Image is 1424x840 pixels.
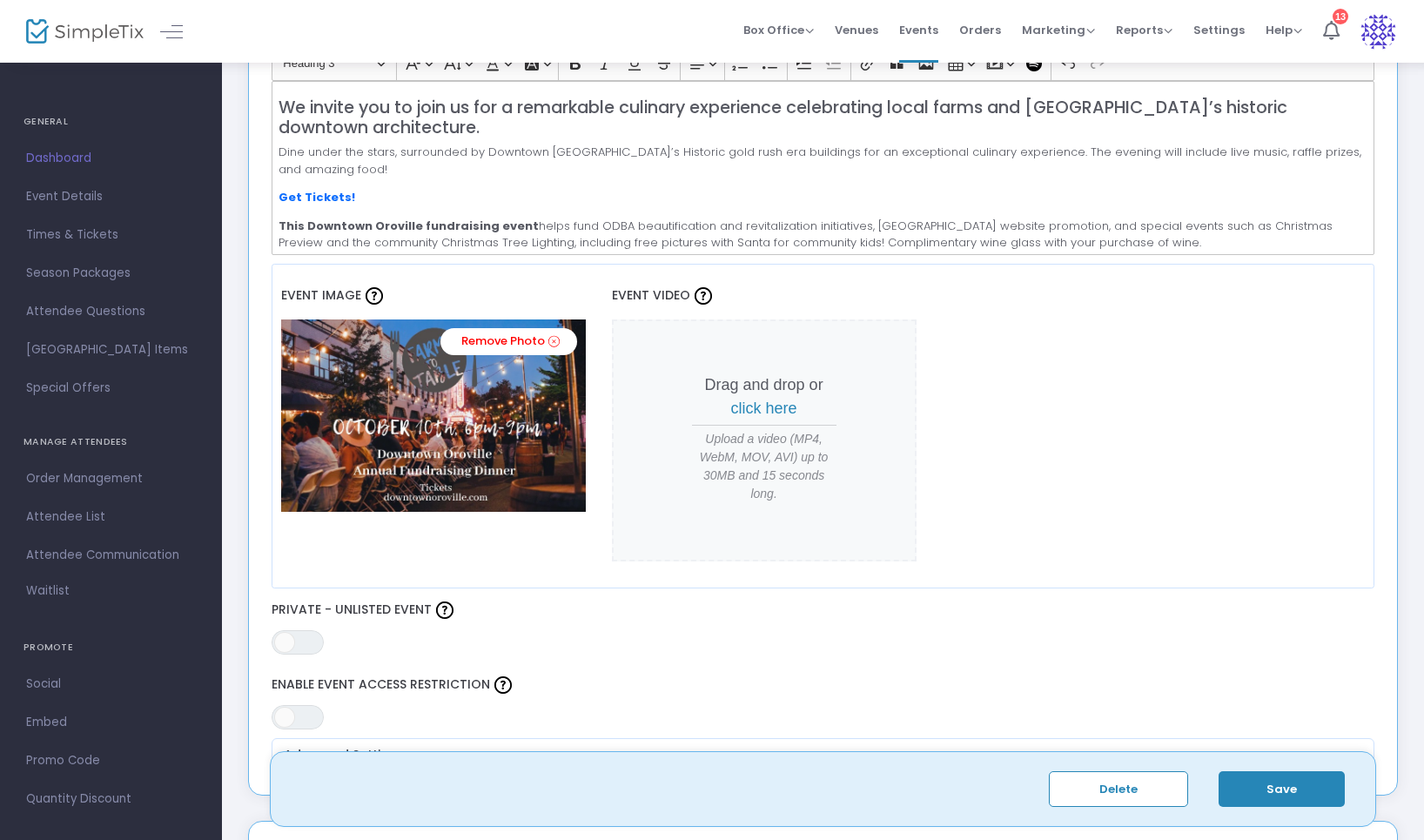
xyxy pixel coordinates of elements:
[24,104,198,139] h4: GENERAL
[26,185,196,208] span: Event Details
[695,287,712,305] img: question-mark
[1266,22,1302,38] span: Help
[26,506,196,528] span: Attendee List
[26,262,196,285] span: Season Packages
[26,467,196,490] span: Order Management
[24,425,198,460] h4: MANAGE ATTENDEES
[835,8,878,52] span: Venues
[275,50,393,77] button: Heading 3
[272,81,1375,255] div: Rich Text Editor, main
[279,218,539,234] strong: This Downtown Oroville fundraising event
[899,8,938,52] span: Events
[1049,771,1188,807] button: Delete
[279,144,1367,178] p: Dine under the stars, surrounded by Downtown [GEOGRAPHIC_DATA]’s Historic gold rush era buildings...
[281,319,586,511] img: FARMTOTABLEOct-10Website.jpg
[366,287,383,305] img: question-mark
[1022,22,1095,38] span: Marketing
[1193,8,1245,52] span: Settings
[26,147,196,170] span: Dashboard
[692,430,836,503] span: Upload a video (MP4, WebM, MOV, AVI) up to 30MB and 15 seconds long.
[26,673,196,696] span: Social
[1219,771,1345,807] button: Save
[281,286,361,304] span: Event Image
[612,286,690,304] span: Event Video
[26,788,196,810] span: Quantity Discount
[731,400,797,417] span: click here
[26,377,196,400] span: Special Offers
[436,601,453,619] img: question-mark
[272,46,1375,81] div: Editor toolbar
[1333,9,1348,24] div: 13
[279,97,1367,138] h4: We invite you to join us for a remarkable culinary experience celebrating local farms and [GEOGRA...
[24,630,198,665] h4: PROMOTE
[26,749,196,772] span: Promo Code
[26,544,196,567] span: Attendee Communication
[440,328,577,355] a: Remove Photo
[26,300,196,323] span: Attendee Questions
[279,189,355,205] a: Get Tickets!
[692,373,836,420] p: Drag and drop or
[279,745,1368,766] button: Advanced Settings
[743,22,814,38] span: Box Office
[272,672,1375,698] label: Enable Event Access Restriction
[26,582,70,600] span: Waitlist
[959,8,1001,52] span: Orders
[1116,22,1172,38] span: Reports
[272,597,1375,623] label: Private - Unlisted Event
[279,218,1367,252] p: helps fund ODBA beautification and revitalization initiatives, [GEOGRAPHIC_DATA] website promotio...
[26,224,196,246] span: Times & Tickets
[494,676,512,694] img: question-mark
[283,53,373,74] span: Heading 3
[26,711,196,734] span: Embed
[26,339,196,361] span: [GEOGRAPHIC_DATA] Items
